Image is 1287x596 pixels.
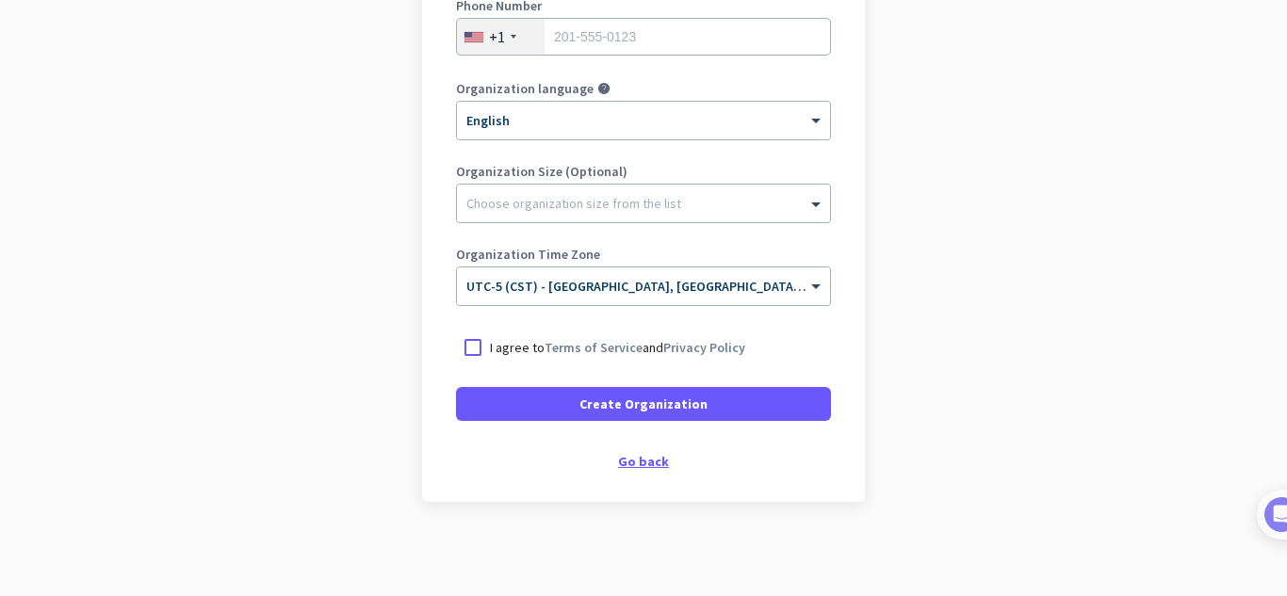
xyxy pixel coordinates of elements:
[545,339,643,356] a: Terms of Service
[456,387,831,421] button: Create Organization
[579,395,708,413] span: Create Organization
[456,165,831,178] label: Organization Size (Optional)
[456,18,831,56] input: 201-555-0123
[597,82,611,95] i: help
[456,82,594,95] label: Organization language
[456,455,831,468] div: Go back
[490,338,745,357] p: I agree to and
[663,339,745,356] a: Privacy Policy
[489,27,505,46] div: +1
[456,248,831,261] label: Organization Time Zone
